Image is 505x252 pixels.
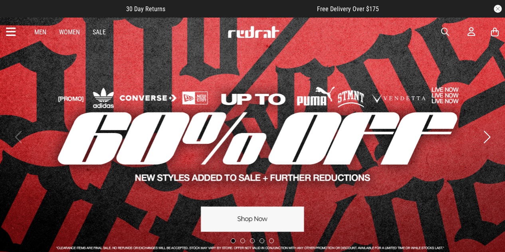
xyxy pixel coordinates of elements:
button: Previous slide [13,128,24,146]
span: 30 Day Returns [126,5,165,13]
a: Men [34,28,46,36]
a: Sale [93,28,106,36]
iframe: Customer reviews powered by Trustpilot [181,5,301,13]
button: Next slide [481,128,492,146]
span: Free Delivery Over $175 [317,5,379,13]
img: Redrat logo [227,26,280,38]
a: Women [59,28,80,36]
